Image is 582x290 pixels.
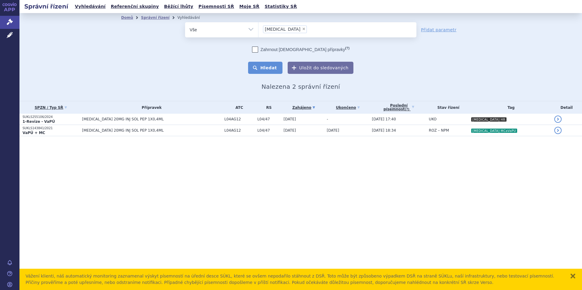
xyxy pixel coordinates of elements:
[224,117,254,121] span: L04AG12
[429,128,449,133] span: ROZ – NPM
[468,101,551,114] th: Tag
[372,117,396,121] span: [DATE] 17:40
[263,2,299,11] a: Statistiky SŘ
[26,273,564,286] div: Vážení klienti, náš automatický monitoring zaznamenal výskyt písemností na úřední desce SÚKL, kte...
[73,2,107,11] a: Vyhledávání
[570,273,576,279] button: zavřít
[177,13,208,22] li: Vyhledávání
[345,46,349,50] abbr: (?)
[248,62,282,74] button: Hledat
[19,2,73,11] h2: Správní řízení
[554,127,562,134] a: detail
[23,126,79,130] p: SUKLS143841/2021
[82,128,221,133] span: [MEDICAL_DATA] 20MG INJ SOL PEP 1X0,4ML
[327,117,328,121] span: -
[471,129,517,133] i: [MEDICAL_DATA] MCaVaPU
[23,103,79,112] a: SPZN / Typ SŘ
[405,108,409,111] abbr: (?)
[302,27,306,31] span: ×
[252,47,349,53] label: Zahrnout [DEMOGRAPHIC_DATA] přípravky
[82,117,221,121] span: [MEDICAL_DATA] 20MG INJ SOL PEP 1X0,4ML
[372,128,396,133] span: [DATE] 18:34
[109,2,161,11] a: Referenční skupiny
[23,131,45,135] strong: VaPÚ + MC
[79,101,221,114] th: Přípravek
[265,27,300,31] span: [MEDICAL_DATA]
[284,103,324,112] a: Zahájeno
[197,2,236,11] a: Písemnosti SŘ
[121,16,133,20] a: Domů
[327,103,369,112] a: Ukončeno
[554,116,562,123] a: detail
[309,25,338,33] input: [MEDICAL_DATA]
[288,62,353,74] button: Uložit do sledovaných
[372,101,426,114] a: Poslednípísemnost(?)
[426,101,468,114] th: Stav řízení
[162,2,195,11] a: Běžící lhůty
[551,101,582,114] th: Detail
[221,101,254,114] th: ATC
[141,16,170,20] a: Správní řízení
[471,117,507,122] i: [MEDICAL_DATA] HR
[284,128,296,133] span: [DATE]
[23,119,55,124] strong: 1-Revize - VaPÚ
[254,101,280,114] th: RS
[327,128,339,133] span: [DATE]
[237,2,261,11] a: Moje SŘ
[257,128,280,133] span: L04/47
[429,117,436,121] span: UKO
[224,128,254,133] span: L04AG12
[284,117,296,121] span: [DATE]
[23,115,79,119] p: SUKLS255106/2024
[257,117,280,121] span: L04/47
[421,27,457,33] a: Přidat parametr
[261,83,340,90] span: Nalezena 2 správní řízení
